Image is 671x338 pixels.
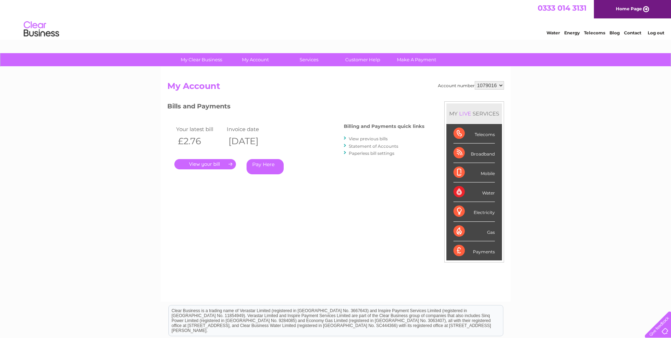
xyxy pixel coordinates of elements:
[174,124,225,134] td: Your latest bill
[280,53,338,66] a: Services
[174,159,236,169] a: .
[453,222,495,241] div: Gas
[169,4,503,34] div: Clear Business is a trading name of Verastar Limited (registered in [GEOGRAPHIC_DATA] No. 3667643...
[334,53,392,66] a: Customer Help
[453,124,495,143] div: Telecoms
[453,202,495,221] div: Electricity
[609,30,620,35] a: Blog
[453,182,495,202] div: Water
[584,30,605,35] a: Telecoms
[349,143,398,149] a: Statement of Accounts
[438,81,504,90] div: Account number
[226,53,284,66] a: My Account
[349,136,388,141] a: View previous bills
[564,30,580,35] a: Energy
[453,143,495,163] div: Broadband
[546,30,560,35] a: Water
[225,124,276,134] td: Invoice date
[167,101,424,114] h3: Bills and Payments
[225,134,276,148] th: [DATE]
[538,4,586,12] a: 0333 014 3131
[453,241,495,260] div: Payments
[167,81,504,95] h2: My Account
[458,110,473,117] div: LIVE
[446,103,502,124] div: MY SERVICES
[172,53,231,66] a: My Clear Business
[344,124,424,129] h4: Billing and Payments quick links
[174,134,225,148] th: £2.76
[624,30,641,35] a: Contact
[453,163,495,182] div: Mobile
[247,159,284,174] a: Pay Here
[349,151,394,156] a: Paperless bill settings
[648,30,664,35] a: Log out
[23,18,59,40] img: logo.png
[387,53,446,66] a: Make A Payment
